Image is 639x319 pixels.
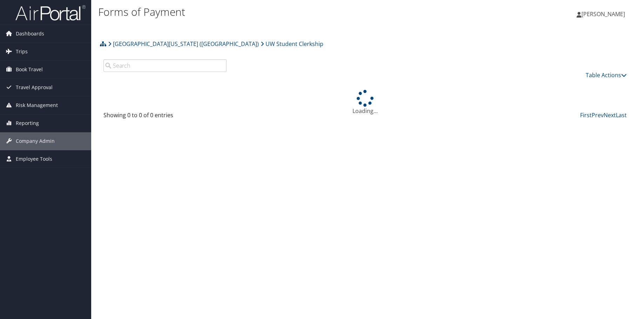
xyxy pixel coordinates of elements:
[592,111,604,119] a: Prev
[586,71,627,79] a: Table Actions
[103,59,227,72] input: Search
[261,37,323,51] a: UW Student Clerkship
[16,79,53,96] span: Travel Approval
[581,10,625,18] span: [PERSON_NAME]
[580,111,592,119] a: First
[108,37,259,51] a: [GEOGRAPHIC_DATA][US_STATE] ([GEOGRAPHIC_DATA])
[98,90,632,115] div: Loading...
[16,114,39,132] span: Reporting
[616,111,627,119] a: Last
[16,150,52,168] span: Employee Tools
[604,111,616,119] a: Next
[16,25,44,42] span: Dashboards
[16,132,55,150] span: Company Admin
[16,61,43,78] span: Book Travel
[103,111,227,123] div: Showing 0 to 0 of 0 entries
[16,97,58,114] span: Risk Management
[15,5,86,21] img: airportal-logo.png
[16,43,28,60] span: Trips
[577,4,632,25] a: [PERSON_NAME]
[98,5,454,19] h1: Forms of Payment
